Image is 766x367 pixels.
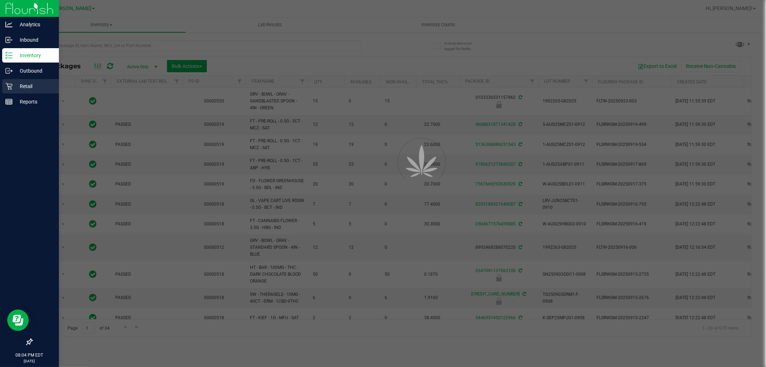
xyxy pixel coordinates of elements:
p: Inbound [13,36,56,44]
inline-svg: Retail [5,83,13,90]
inline-svg: Outbound [5,67,13,74]
inline-svg: Analytics [5,21,13,28]
p: Reports [13,97,56,106]
inline-svg: Reports [5,98,13,105]
p: Inventory [13,51,56,60]
p: Analytics [13,20,56,29]
p: Outbound [13,66,56,75]
p: Retail [13,82,56,91]
p: [DATE] [3,358,56,364]
p: 08:04 PM EDT [3,352,56,358]
inline-svg: Inventory [5,52,13,59]
iframe: Resource center [7,309,29,331]
inline-svg: Inbound [5,36,13,43]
